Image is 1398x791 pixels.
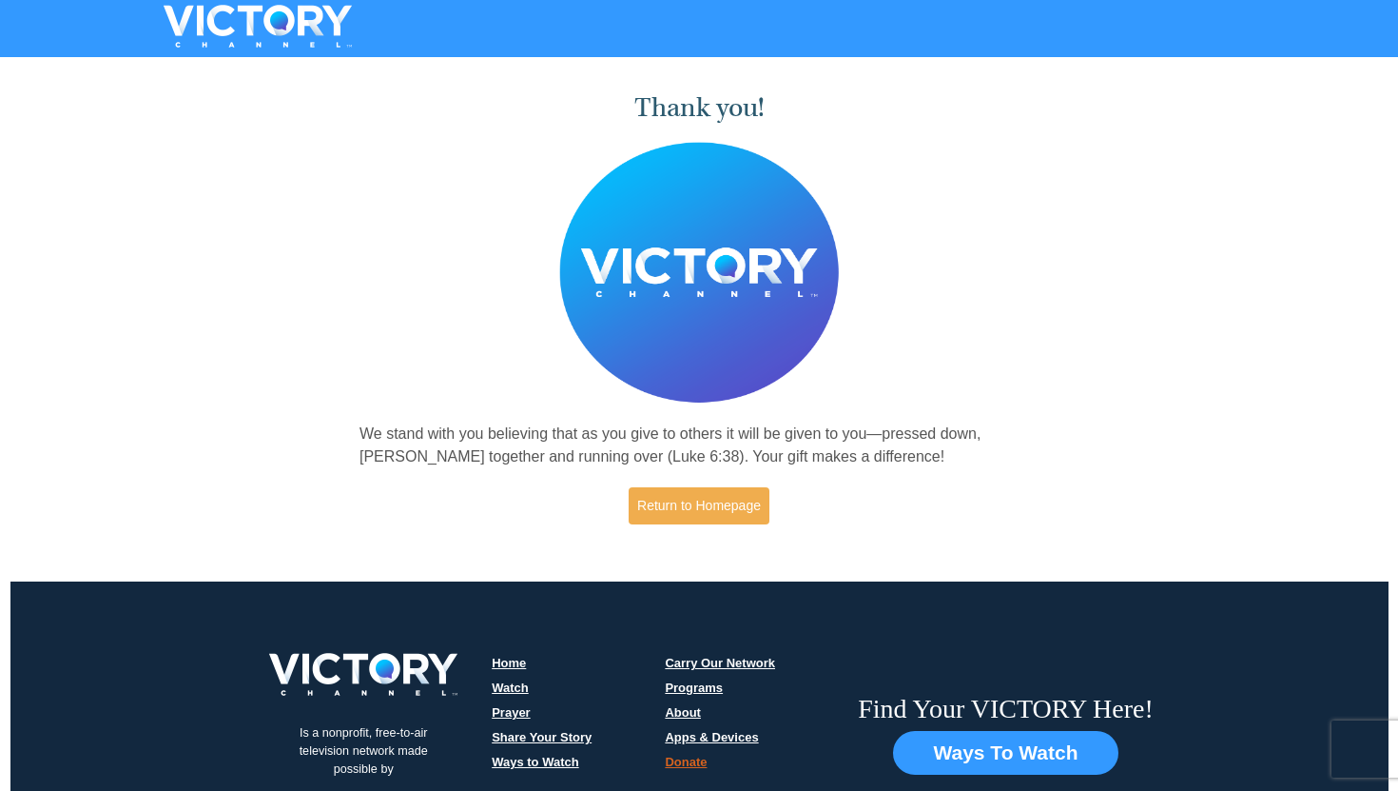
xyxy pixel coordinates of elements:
p: We stand with you believing that as you give to others it will be given to you—pressed down, [PER... [359,423,1039,468]
img: victory-logo.png [244,653,482,696]
a: Apps & Devices [665,730,758,744]
h6: Find Your VICTORY Here! [858,693,1154,725]
img: VICTORYTHON - VICTORY Channel [139,5,377,48]
a: Programs [665,681,723,695]
a: Watch [492,681,529,695]
a: Share Your Story [492,730,592,744]
img: Believer's Voice of Victory Network [559,142,840,404]
a: About [665,705,701,720]
button: Ways To Watch [893,731,1117,775]
a: Prayer [492,705,530,720]
a: Carry Our Network [665,656,775,670]
a: Return to Homepage [629,487,769,524]
h1: Thank you! [359,92,1039,124]
a: Ways to Watch [492,755,579,769]
a: Donate [665,755,707,769]
a: Home [492,656,526,670]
